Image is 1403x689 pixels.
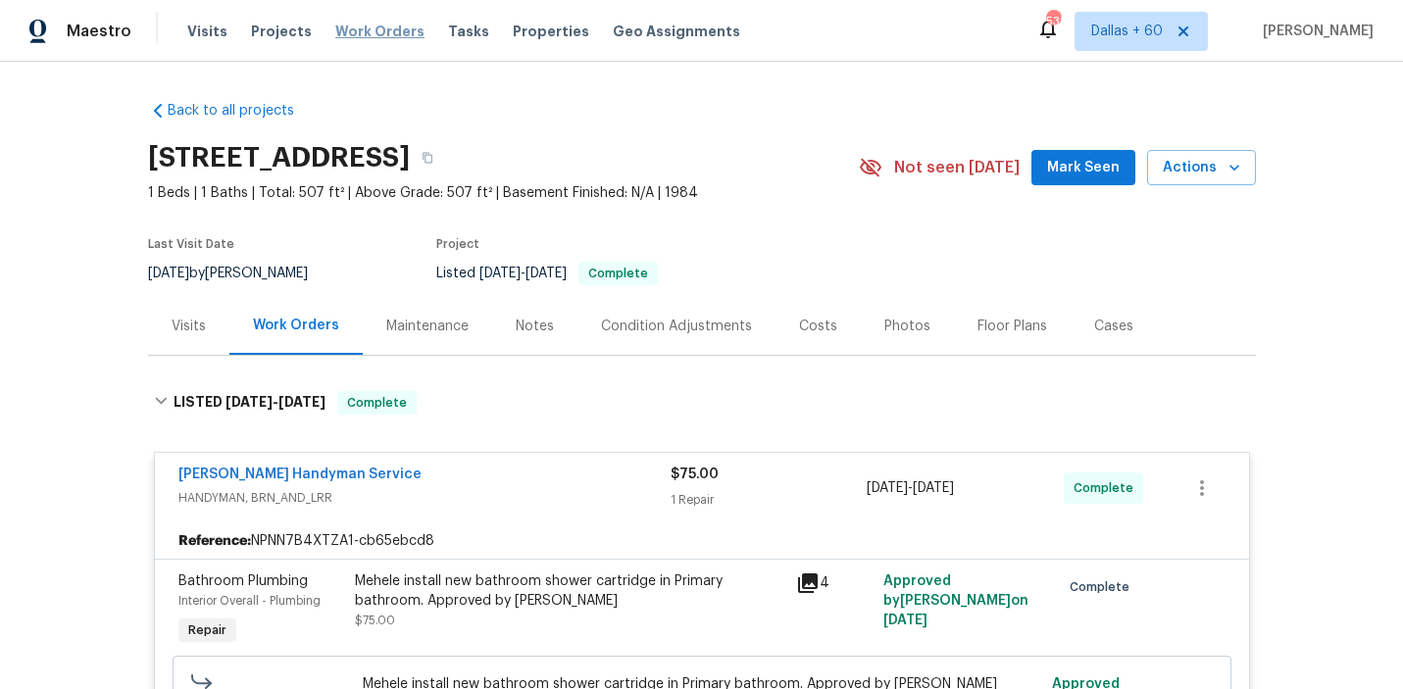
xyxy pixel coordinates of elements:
a: [PERSON_NAME] Handyman Service [178,468,422,481]
span: Maestro [67,22,131,41]
span: Complete [339,393,415,413]
span: Tasks [448,25,489,38]
span: Geo Assignments [613,22,740,41]
span: [PERSON_NAME] [1255,22,1374,41]
span: [DATE] [913,481,954,495]
span: Complete [1074,478,1141,498]
div: Notes [516,317,554,336]
div: LISTED [DATE]-[DATE]Complete [148,371,1256,434]
span: Last Visit Date [148,238,234,250]
button: Copy Address [410,140,445,175]
span: Properties [513,22,589,41]
span: $75.00 [355,615,395,626]
span: $75.00 [671,468,719,481]
div: 1 Repair [671,490,868,510]
div: Photos [884,317,930,336]
div: by [PERSON_NAME] [148,262,331,285]
span: 1 Beds | 1 Baths | Total: 507 ft² | Above Grade: 507 ft² | Basement Finished: N/A | 1984 [148,183,859,203]
span: Actions [1163,156,1240,180]
span: - [225,395,326,409]
button: Actions [1147,150,1256,186]
div: Mehele install new bathroom shower cartridge in Primary bathroom. Approved by [PERSON_NAME] [355,571,784,611]
b: Reference: [178,531,251,551]
div: Work Orders [253,316,339,335]
span: - [867,478,954,498]
span: [DATE] [479,267,521,280]
span: Not seen [DATE] [894,158,1020,177]
span: Interior Overall - Plumbing [178,595,321,607]
span: HANDYMAN, BRN_AND_LRR [178,488,671,508]
div: NPNN7B4XTZA1-cb65ebcd8 [155,523,1249,559]
div: Visits [172,317,206,336]
span: Bathroom Plumbing [178,574,308,588]
h6: LISTED [174,391,326,415]
span: Dallas + 60 [1091,22,1163,41]
span: Work Orders [335,22,425,41]
span: [DATE] [883,614,927,627]
div: Costs [799,317,837,336]
span: [DATE] [278,395,326,409]
span: [DATE] [148,267,189,280]
h2: [STREET_ADDRESS] [148,148,410,168]
div: 539 [1046,12,1060,31]
span: Projects [251,22,312,41]
span: Listed [436,267,658,280]
span: Complete [580,268,656,279]
span: Repair [180,620,234,640]
button: Mark Seen [1031,150,1135,186]
span: [DATE] [526,267,567,280]
span: Complete [1070,577,1137,597]
span: [DATE] [225,395,273,409]
span: - [479,267,567,280]
div: Maintenance [386,317,469,336]
div: Floor Plans [977,317,1047,336]
span: Mark Seen [1047,156,1120,180]
div: Cases [1094,317,1133,336]
span: Project [436,238,479,250]
span: [DATE] [867,481,908,495]
div: Condition Adjustments [601,317,752,336]
span: Visits [187,22,227,41]
span: Approved by [PERSON_NAME] on [883,574,1028,627]
a: Back to all projects [148,101,336,121]
div: 4 [796,571,873,595]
